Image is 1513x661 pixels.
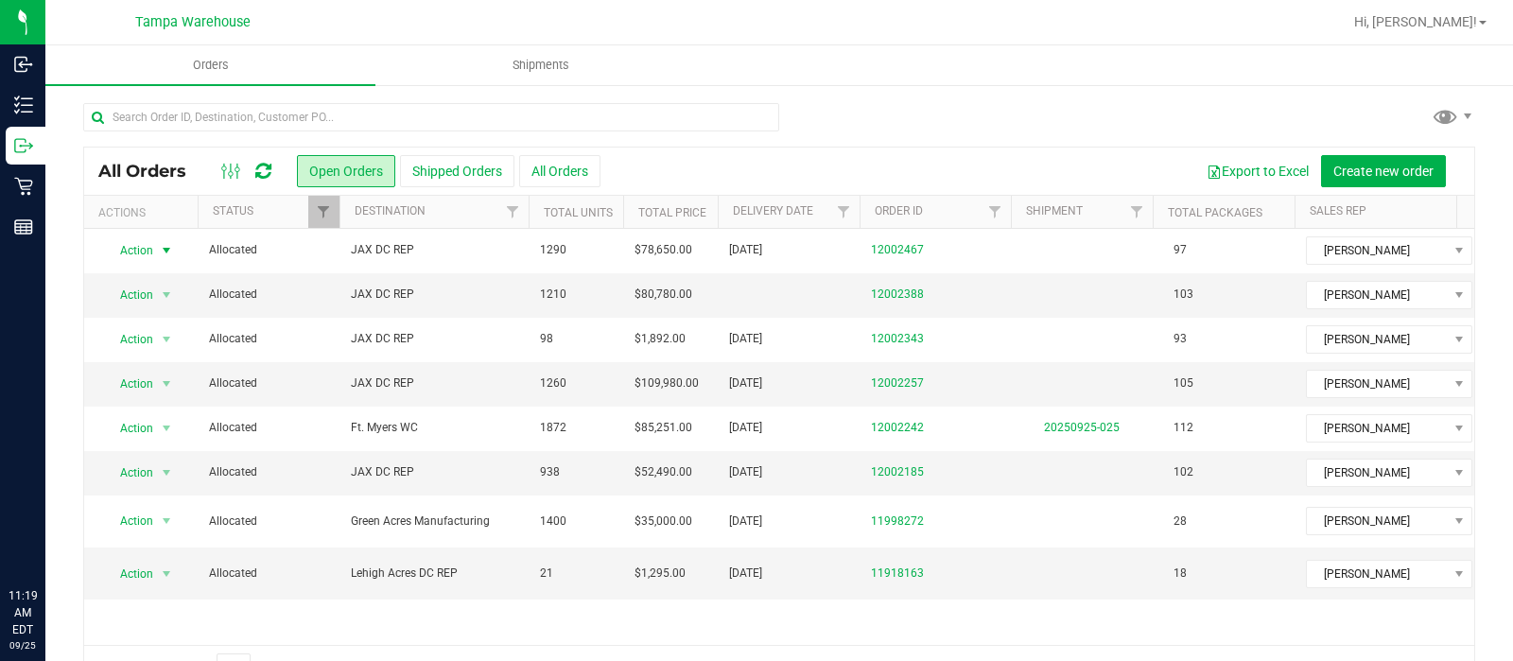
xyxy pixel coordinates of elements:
span: [PERSON_NAME] [1307,415,1448,442]
span: $1,892.00 [635,330,686,348]
span: 93 [1164,325,1196,353]
a: Total Price [638,206,706,219]
a: Filter [308,196,339,228]
a: Total Packages [1168,206,1262,219]
span: [DATE] [729,241,762,259]
span: Allocated [209,330,328,348]
span: $78,650.00 [635,241,692,259]
div: Actions [98,206,190,219]
button: All Orders [519,155,600,187]
span: $35,000.00 [635,513,692,531]
a: Sales Rep [1310,204,1366,217]
span: [DATE] [729,565,762,583]
span: [DATE] [729,330,762,348]
span: Action [103,561,154,587]
span: [DATE] [729,374,762,392]
a: 12002257 [871,374,924,392]
a: 11918163 [871,565,924,583]
a: 12002242 [871,419,924,437]
span: select [155,326,179,353]
a: Filter [497,196,529,228]
iframe: Resource center [19,510,76,566]
span: Allocated [209,565,328,583]
span: [DATE] [729,419,762,437]
span: $85,251.00 [635,419,692,437]
span: 112 [1164,414,1203,442]
span: [PERSON_NAME] [1307,508,1448,534]
span: Action [103,415,154,442]
a: 12002467 [871,241,924,259]
inline-svg: Retail [14,177,33,196]
button: Shipped Orders [400,155,514,187]
span: $52,490.00 [635,463,692,481]
span: 1210 [540,286,566,304]
a: 20250925-025 [1044,421,1120,434]
a: 12002388 [871,286,924,304]
a: Orders [45,45,375,85]
span: 1290 [540,241,566,259]
span: 97 [1164,236,1196,264]
span: Action [103,460,154,486]
span: JAX DC REP [351,330,517,348]
span: select [155,282,179,308]
span: select [155,561,179,587]
span: Allocated [209,374,328,392]
span: select [155,371,179,397]
span: Orders [167,57,254,74]
a: Filter [828,196,860,228]
span: Action [103,508,154,534]
span: Allocated [209,513,328,531]
span: Action [103,282,154,308]
span: $80,780.00 [635,286,692,304]
span: Green Acres Manufacturing [351,513,517,531]
span: 1872 [540,419,566,437]
span: Allocated [209,241,328,259]
span: [PERSON_NAME] [1307,371,1448,397]
span: 28 [1164,508,1196,535]
a: Total Units [544,206,613,219]
a: Destination [355,204,426,217]
a: Filter [1452,196,1484,228]
a: Filter [980,196,1011,228]
span: Action [103,326,154,353]
span: $1,295.00 [635,565,686,583]
a: Filter [1122,196,1153,228]
a: Shipments [375,45,705,85]
button: Export to Excel [1194,155,1321,187]
span: 103 [1164,281,1203,308]
span: Action [103,237,154,264]
span: Shipments [487,57,595,74]
a: Order ID [875,204,923,217]
span: 938 [540,463,560,481]
span: Allocated [209,463,328,481]
span: [PERSON_NAME] [1307,326,1448,353]
span: $109,980.00 [635,374,699,392]
span: 1260 [540,374,566,392]
span: 105 [1164,370,1203,397]
span: 1400 [540,513,566,531]
span: All Orders [98,161,205,182]
inline-svg: Outbound [14,136,33,155]
a: Status [213,204,253,217]
span: Ft. Myers WC [351,419,517,437]
span: select [155,508,179,534]
a: 12002185 [871,463,924,481]
span: Create new order [1333,164,1434,179]
span: 98 [540,330,553,348]
a: 11998272 [871,513,924,531]
span: JAX DC REP [351,241,517,259]
span: Allocated [209,286,328,304]
span: Hi, [PERSON_NAME]! [1354,14,1477,29]
input: Search Order ID, Destination, Customer PO... [83,103,779,131]
inline-svg: Inbound [14,55,33,74]
span: 102 [1164,459,1203,486]
span: JAX DC REP [351,374,517,392]
span: Allocated [209,419,328,437]
span: JAX DC REP [351,286,517,304]
span: [PERSON_NAME] [1307,237,1448,264]
span: [PERSON_NAME] [1307,282,1448,308]
span: [DATE] [729,463,762,481]
span: Lehigh Acres DC REP [351,565,517,583]
span: 18 [1164,560,1196,587]
span: [DATE] [729,513,762,531]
